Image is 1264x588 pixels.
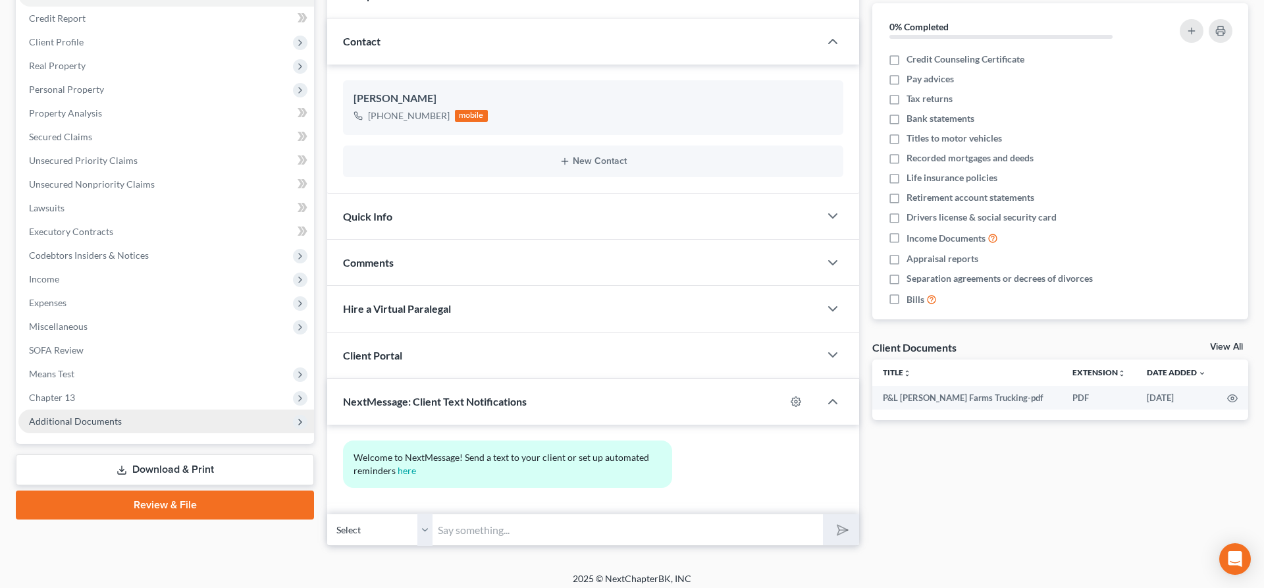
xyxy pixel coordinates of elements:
[29,250,149,261] span: Codebtors Insiders & Notices
[18,7,314,30] a: Credit Report
[29,131,92,142] span: Secured Claims
[1062,386,1136,410] td: PDF
[29,368,74,379] span: Means Test
[903,369,911,377] i: unfold_more
[29,60,86,71] span: Real Property
[29,273,59,284] span: Income
[354,91,833,107] div: [PERSON_NAME]
[1118,369,1126,377] i: unfold_more
[907,252,978,265] span: Appraisal reports
[343,35,381,47] span: Contact
[354,156,833,167] button: New Contact
[889,21,949,32] strong: 0% Completed
[907,151,1034,165] span: Recorded mortgages and deeds
[29,107,102,119] span: Property Analysis
[1136,386,1217,410] td: [DATE]
[18,173,314,196] a: Unsecured Nonpriority Claims
[1147,367,1206,377] a: Date Added expand_more
[368,109,450,122] div: [PHONE_NUMBER]
[343,210,392,223] span: Quick Info
[29,226,113,237] span: Executory Contracts
[343,395,527,408] span: NextMessage: Client Text Notifications
[29,392,75,403] span: Chapter 13
[872,386,1062,410] td: P&L [PERSON_NAME] Farms Trucking-pdf
[29,297,66,308] span: Expenses
[907,171,997,184] span: Life insurance policies
[907,272,1093,285] span: Separation agreements or decrees of divorces
[18,125,314,149] a: Secured Claims
[16,454,314,485] a: Download & Print
[29,202,65,213] span: Lawsuits
[18,149,314,173] a: Unsecured Priority Claims
[18,220,314,244] a: Executory Contracts
[29,84,104,95] span: Personal Property
[872,340,957,354] div: Client Documents
[907,92,953,105] span: Tax returns
[343,302,451,315] span: Hire a Virtual Paralegal
[29,178,155,190] span: Unsecured Nonpriority Claims
[455,110,488,122] div: mobile
[354,452,651,476] span: Welcome to NextMessage! Send a text to your client or set up automated reminders
[29,13,86,24] span: Credit Report
[1198,369,1206,377] i: expand_more
[29,344,84,356] span: SOFA Review
[29,415,122,427] span: Additional Documents
[18,101,314,125] a: Property Analysis
[907,191,1034,204] span: Retirement account statements
[16,491,314,520] a: Review & File
[398,465,416,476] a: here
[907,132,1002,145] span: Titles to motor vehicles
[1219,543,1251,575] div: Open Intercom Messenger
[1210,342,1243,352] a: View All
[343,256,394,269] span: Comments
[907,211,1057,224] span: Drivers license & social security card
[29,36,84,47] span: Client Profile
[433,514,823,546] input: Say something...
[18,338,314,362] a: SOFA Review
[907,72,954,86] span: Pay advices
[907,293,924,306] span: Bills
[29,321,88,332] span: Miscellaneous
[907,112,974,125] span: Bank statements
[907,53,1024,66] span: Credit Counseling Certificate
[883,367,911,377] a: Titleunfold_more
[343,349,402,361] span: Client Portal
[907,232,986,245] span: Income Documents
[18,196,314,220] a: Lawsuits
[1072,367,1126,377] a: Extensionunfold_more
[29,155,138,166] span: Unsecured Priority Claims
